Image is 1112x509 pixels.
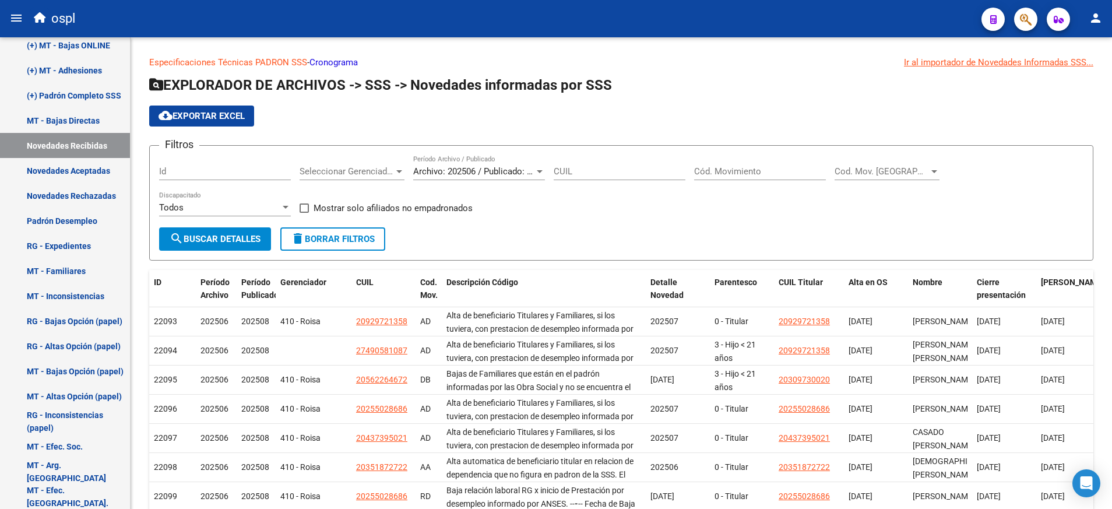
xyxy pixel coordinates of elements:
[650,433,678,443] span: 202507
[1041,278,1106,287] span: [PERSON_NAME].
[650,492,674,501] span: [DATE]
[1041,404,1065,413] span: [DATE]
[280,375,321,384] span: 410 - Roisa
[280,317,321,326] span: 410 - Roisa
[977,433,1001,443] span: [DATE]
[356,492,407,501] span: 20255028686
[200,433,228,443] span: 202506
[309,57,358,68] a: Cronograma
[977,492,1001,501] span: [DATE]
[913,317,975,326] span: [PERSON_NAME]
[314,201,473,215] span: Mostrar solo afiliados no empadronados
[1041,346,1065,355] span: [DATE]
[715,340,756,363] span: 3 - Hijo < 21 años
[715,433,748,443] span: 0 - Titular
[849,346,872,355] span: [DATE]
[446,486,635,508] span: Baja relación laboral RG x inicio de Prestación por desempleo informado por ANSES. -- -- Fecha de...
[575,499,578,508] strong: -
[51,6,75,31] span: ospl
[977,317,1001,326] span: [DATE]
[446,398,634,461] span: Alta de beneficiario Titulares y Familiares, si los tuviera, con prestacion de desempleo informad...
[774,270,844,321] datatable-header-cell: CUIL Titular
[241,278,279,300] span: Período Publicado
[715,369,756,392] span: 3 - Hijo < 21 años
[913,375,975,384] span: [PERSON_NAME]
[149,77,612,93] span: EXPLORADOR DE ARCHIVOS -> SSS -> Novedades informadas por SSS
[280,433,321,443] span: 410 - Roisa
[356,278,374,287] span: CUIL
[154,317,177,326] span: 22093
[200,404,228,413] span: 202506
[149,106,254,127] button: Exportar EXCEL
[420,404,431,413] span: AD
[241,433,269,443] span: 202508
[849,433,872,443] span: [DATE]
[913,427,975,450] span: CASADO [PERSON_NAME]
[779,375,830,384] span: 20309730020
[356,375,407,384] span: 20562264672
[291,231,305,245] mat-icon: delete
[154,278,161,287] span: ID
[446,427,634,490] span: Alta de beneficiario Titulares y Familiares, si los tuviera, con prestacion de desempleo informad...
[154,375,177,384] span: 22095
[650,462,678,472] span: 202506
[913,457,998,479] span: [DEMOGRAPHIC_DATA][PERSON_NAME]
[1041,462,1065,472] span: [DATE]
[159,108,173,122] mat-icon: cloud_download
[779,317,830,326] span: 20929721358
[149,270,196,321] datatable-header-cell: ID
[977,278,1026,300] span: Cierre presentación
[241,404,269,413] span: 202508
[1089,11,1103,25] mat-icon: person
[200,462,228,472] span: 202506
[420,278,438,300] span: Cod. Mov.
[972,270,1036,321] datatable-header-cell: Cierre presentación
[196,270,237,321] datatable-header-cell: Período Archivo
[779,433,830,443] span: 20437395021
[159,227,271,251] button: Buscar Detalles
[715,278,757,287] span: Parentesco
[779,404,830,413] span: 20255028686
[241,492,269,501] span: 202508
[650,346,678,355] span: 202507
[650,317,678,326] span: 202507
[913,340,975,363] span: [PERSON_NAME] [PERSON_NAME]
[276,270,351,321] datatable-header-cell: Gerenciador
[977,346,1001,355] span: [DATE]
[291,234,375,244] span: Borrar Filtros
[849,404,872,413] span: [DATE]
[977,404,1001,413] span: [DATE]
[241,375,269,384] span: 202508
[280,404,321,413] span: 410 - Roisa
[844,270,908,321] datatable-header-cell: Alta en OS
[646,270,710,321] datatable-header-cell: Detalle Novedad
[200,375,228,384] span: 202506
[446,369,638,431] span: Bajas de Familiares que están en el padrón informadas por las Obra Social y no se encuentra el Ti...
[849,492,872,501] span: [DATE]
[913,492,975,501] span: [PERSON_NAME]
[650,278,684,300] span: Detalle Novedad
[351,270,416,321] datatable-header-cell: CUIL
[280,278,326,287] span: Gerenciador
[849,375,872,384] span: [DATE]
[779,278,823,287] span: CUIL Titular
[280,227,385,251] button: Borrar Filtros
[779,346,830,355] span: 20929721358
[154,462,177,472] span: 22098
[420,433,431,443] span: AD
[200,492,228,501] span: 202506
[280,462,321,472] span: 410 - Roisa
[149,57,307,68] a: Especificaciones Técnicas PADRON SSS
[416,270,442,321] datatable-header-cell: Cod. Mov.
[280,492,321,501] span: 410 - Roisa
[154,404,177,413] span: 22096
[849,278,888,287] span: Alta en OS
[849,317,872,326] span: [DATE]
[904,56,1093,69] div: Ir al importador de Novedades Informadas SSS...
[913,278,942,287] span: Nombre
[413,166,555,177] span: Archivo: 202506 / Publicado: 202508
[420,492,431,501] span: RD
[356,404,407,413] span: 20255028686
[159,202,184,213] span: Todos
[913,404,975,413] span: [PERSON_NAME]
